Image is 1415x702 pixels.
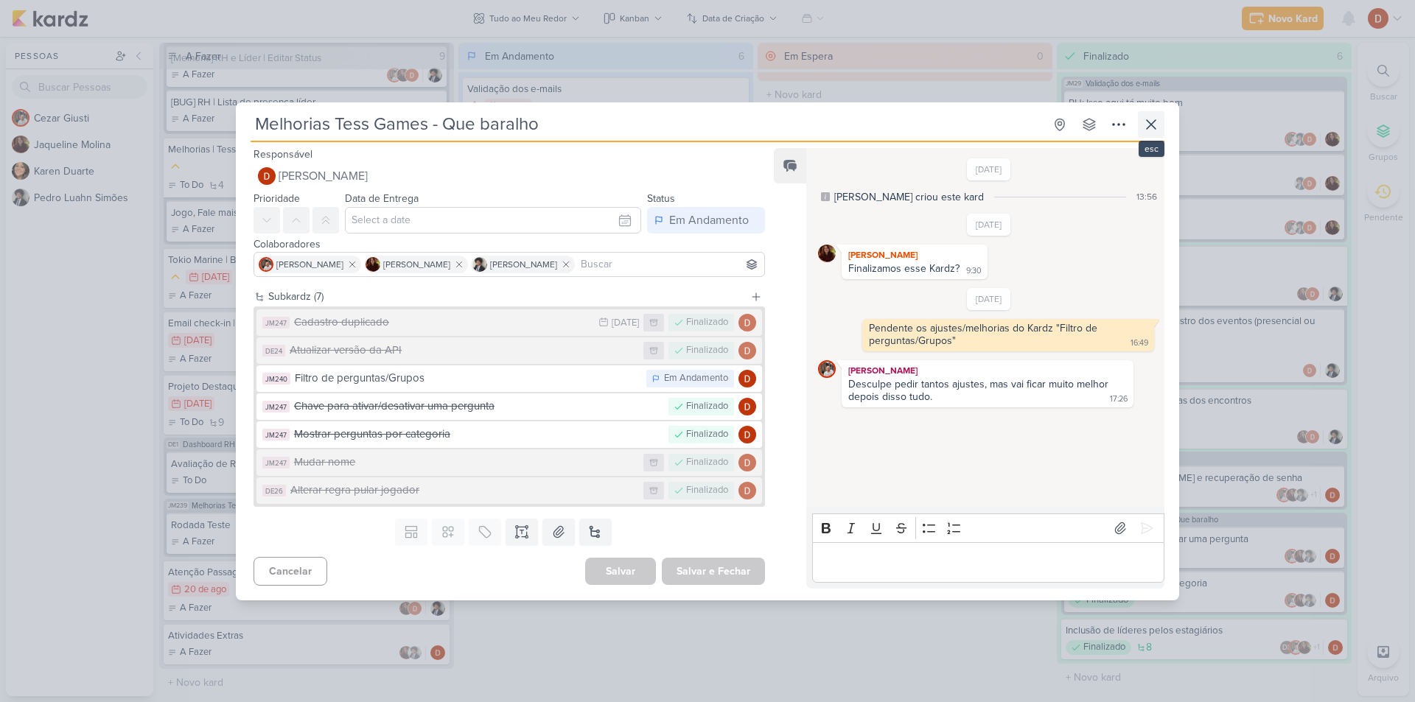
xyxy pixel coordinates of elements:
[812,513,1164,542] div: Editor toolbar
[259,257,273,272] img: Cezar Giusti
[845,363,1131,378] div: [PERSON_NAME]
[1131,337,1148,349] div: 16:49
[818,360,836,378] img: Cezar Giusti
[256,449,762,476] button: JM247 Mudar nome Finalizado
[834,189,984,205] div: [PERSON_NAME] criou este kard
[262,401,290,413] div: JM247
[295,370,639,387] div: Filtro de perguntas/Grupos
[1139,141,1164,157] div: esc
[578,256,761,273] input: Buscar
[256,337,762,364] button: DE24 Atualizar versão da API Finalizado
[256,393,762,420] button: JM247 Chave para ativar/desativar uma pergunta Finalizado
[738,314,756,331] img: Davi Elias Teixeira
[256,421,762,448] button: JM247 Mostrar perguntas por categoria Finalizado
[294,398,661,415] div: Chave para ativar/desativar uma pergunta
[686,315,728,330] div: Finalizado
[612,318,639,328] div: [DATE]
[472,257,487,272] img: Pedro Luahn Simões
[251,111,1044,138] input: Kard Sem Título
[848,262,960,275] div: Finalizamos esse Kardz?
[869,322,1100,347] div: Pendente os ajustes/melhorias do Kardz "Filtro de perguntas/Grupos"
[256,477,762,504] button: DE26 Alterar regra pular jogador Finalizado
[345,192,419,205] label: Data de Entrega
[738,426,756,443] img: Davi Elias Teixeira
[647,192,675,205] label: Status
[738,370,756,387] img: Davi Elias Teixeira
[256,365,762,392] button: JM240 Filtro de perguntas/Grupos Em Andamento
[1110,393,1128,405] div: 17:26
[262,485,286,496] div: DE26
[254,163,765,189] button: [PERSON_NAME]
[258,167,276,185] img: Davi Elias Teixeira
[254,236,765,252] div: Colaboradores
[1136,190,1157,203] div: 13:56
[262,457,290,468] div: JM247
[686,399,728,414] div: Finalizado
[290,482,636,499] div: Alterar regra pular jogador
[738,342,756,359] img: Davi Elias Teixeira
[812,542,1164,583] div: Editor editing area: main
[262,429,290,440] div: JM247
[966,265,982,277] div: 9:30
[686,455,728,470] div: Finalizado
[738,398,756,415] img: Davi Elias Teixeira
[345,207,641,234] input: Select a date
[664,371,728,386] div: Em Andamento
[490,258,557,271] span: [PERSON_NAME]
[366,257,380,272] img: Jaqueline Molina
[845,248,985,262] div: [PERSON_NAME]
[279,167,368,185] span: [PERSON_NAME]
[254,192,300,205] label: Prioridade
[276,258,343,271] span: [PERSON_NAME]
[848,378,1111,403] div: Desculpe pedir tantos ajustes, mas vai ficar muito melhor depois disso tudo.
[290,342,636,359] div: Atualizar versão da API
[294,314,591,331] div: Cadastro duplicado
[738,482,756,499] img: Davi Elias Teixeira
[818,245,836,262] img: Jaqueline Molina
[738,454,756,471] img: Davi Elias Teixeira
[262,317,290,329] div: JM247
[254,148,312,161] label: Responsável
[686,483,728,498] div: Finalizado
[669,211,749,229] div: Em Andamento
[254,557,327,586] button: Cancelar
[383,258,450,271] span: [PERSON_NAME]
[294,454,636,471] div: Mudar nome
[686,427,728,442] div: Finalizado
[262,345,285,357] div: DE24
[686,343,728,358] div: Finalizado
[268,289,744,304] div: Subkardz (7)
[256,309,762,336] button: JM247 Cadastro duplicado [DATE] Finalizado
[647,207,765,234] button: Em Andamento
[294,426,661,443] div: Mostrar perguntas por categoria
[262,373,290,385] div: JM240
